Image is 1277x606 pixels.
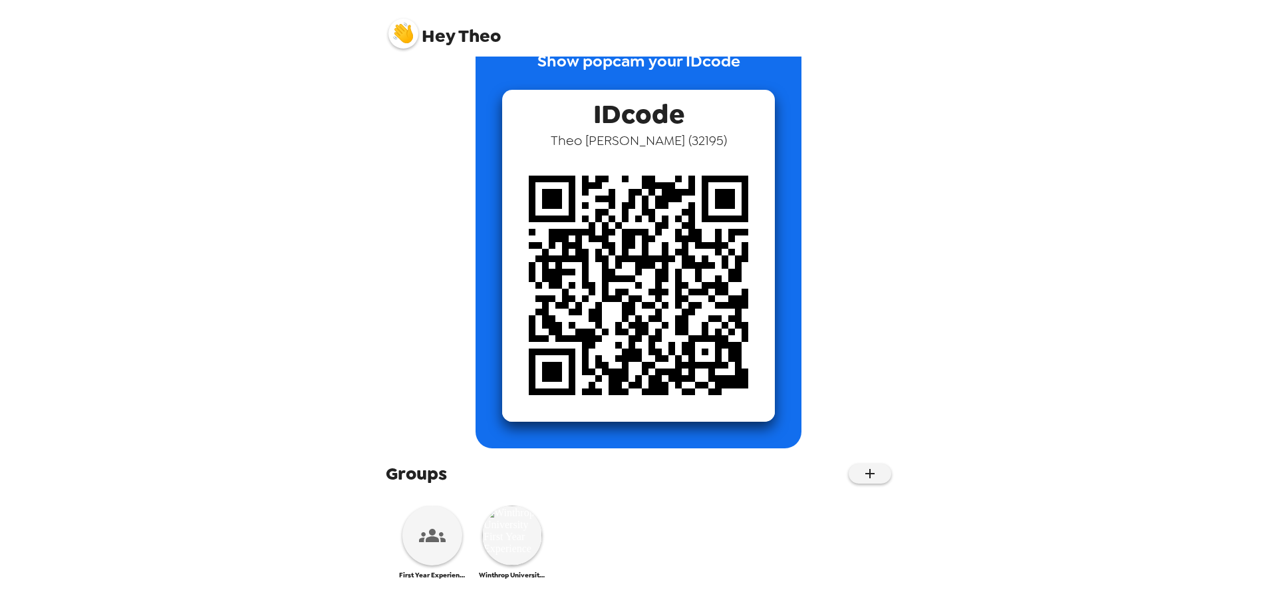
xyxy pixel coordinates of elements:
span: First Year Experience (FYE) [399,571,466,579]
p: Show popcam your IDcode [537,49,740,90]
img: profile pic [388,19,418,49]
span: Groups [386,462,447,486]
span: Hey [422,24,455,48]
span: Winthrop University First Year Experience [479,571,545,579]
span: Theo [PERSON_NAME] ( 32195 ) [551,132,727,149]
span: Theo [388,12,501,45]
img: Winthrop University First Year Experience [482,506,542,565]
img: qr code [502,149,775,422]
span: IDcode [593,90,684,132]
